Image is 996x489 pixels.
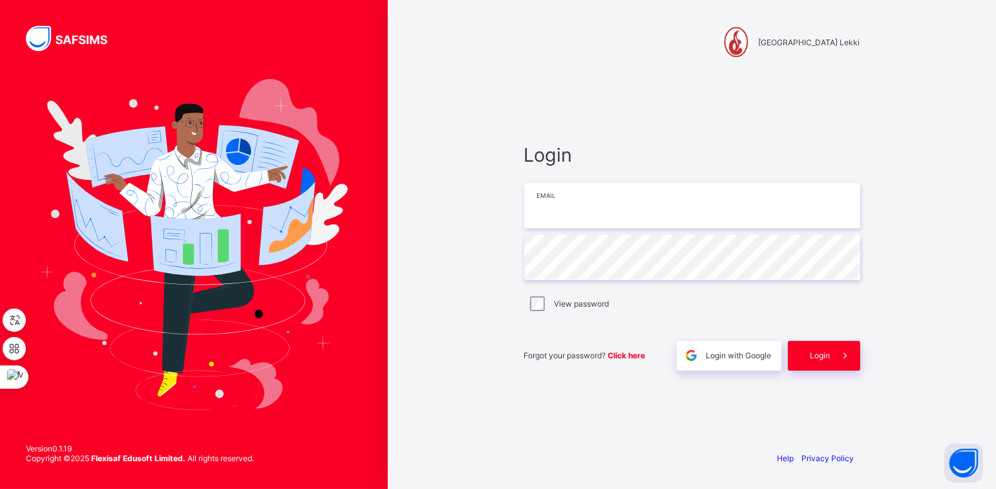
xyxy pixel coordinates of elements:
[524,351,646,360] span: Forgot your password?
[706,351,772,360] span: Login with Google
[759,38,860,47] span: [GEOGRAPHIC_DATA] Lekki
[91,453,185,463] strong: Flexisaf Edusoft Limited.
[26,26,123,51] img: SAFSIMS Logo
[811,351,831,360] span: Login
[608,351,646,360] a: Click here
[554,299,609,309] label: View password
[26,444,254,453] span: Version 0.1.19
[778,453,794,463] a: Help
[40,79,348,410] img: Hero Image
[684,348,699,363] img: google.396cfc9801f0270233282035f929180a.svg
[802,453,854,463] a: Privacy Policy
[944,444,983,483] button: Open asap
[26,453,254,463] span: Copyright © 2025 All rights reserved.
[524,144,860,166] span: Login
